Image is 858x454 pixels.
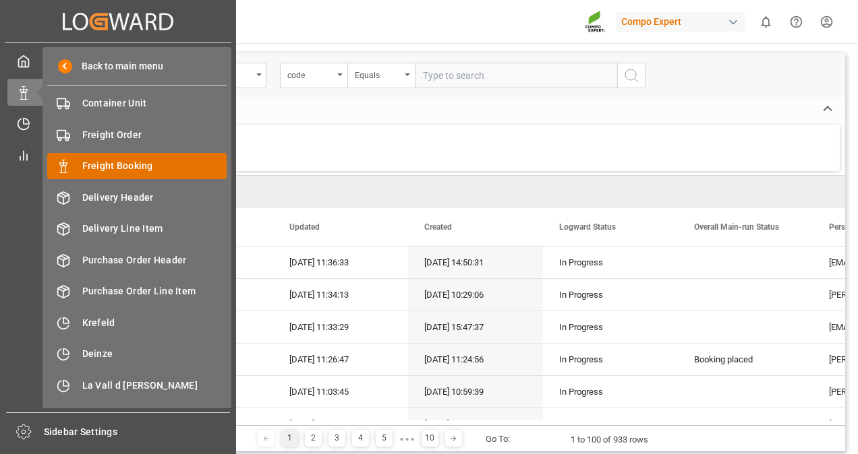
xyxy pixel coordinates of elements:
span: Delivery Header [82,191,227,205]
div: [DATE] 10:59:39 [408,376,543,408]
div: [DATE] 11:24:56 [408,344,543,375]
div: In Progress [559,409,662,440]
a: Container Unit [47,90,227,117]
div: 5 [376,430,393,447]
div: [DATE] 15:47:37 [408,311,543,343]
span: La Vall d [PERSON_NAME] [82,379,227,393]
span: Overall Main-run Status [694,222,779,232]
span: Krefeld [82,316,227,330]
div: [DATE] 08:25:52 [408,408,543,440]
span: Purchase Order Line Item [82,284,227,298]
div: Compo Expert [616,12,745,32]
a: Deinze [47,341,227,367]
div: 4 [352,430,369,447]
div: [DATE] 11:26:47 [273,344,408,375]
a: Freight Booking [47,153,227,179]
button: show 0 new notifications [751,7,781,37]
a: Delivery Header [47,184,227,210]
div: 3 [328,430,345,447]
span: Sidebar Settings [44,425,231,439]
button: Compo Expert [616,9,751,34]
a: My Reports [7,141,229,168]
span: Back to main menu [72,59,163,73]
a: Freight Order [47,121,227,148]
div: [DATE] 11:03:45 [273,376,408,408]
span: Container Unit [82,96,227,110]
div: In Progress [559,344,662,375]
span: Deinze [82,347,227,361]
div: code [287,66,333,82]
a: Krefeld [47,309,227,335]
a: Timeslot Management [7,110,229,137]
img: Screenshot%202023-09-29%20at%2010.02.21.png_1712312052.png [585,10,606,34]
input: Type to search [415,63,617,88]
div: 10 [422,430,438,447]
div: In Progress [559,377,662,408]
div: Equals [355,66,401,82]
a: Purchase Order Header [47,247,227,273]
a: Purchase Order Line Item [47,278,227,304]
div: In Progress [559,247,662,278]
div: 2 [305,430,322,447]
div: In Progress [559,312,662,343]
div: Booking placed [694,344,797,375]
button: open menu [347,63,415,88]
span: Updated [289,222,320,232]
button: Help Center [781,7,811,37]
div: In Progress [559,280,662,311]
div: Go To: [486,432,510,446]
div: [DATE] 10:29:06 [408,279,543,311]
div: [DATE] 11:34:13 [273,279,408,311]
a: La Vall d [PERSON_NAME] [47,372,227,398]
span: Freight Booking [82,159,227,173]
span: Created [424,222,452,232]
button: search button [617,63,646,88]
a: My Cockpit [7,48,229,74]
button: open menu [280,63,347,88]
div: [DATE] 11:36:33 [273,247,408,278]
a: Delivery Line Item [47,216,227,242]
div: ● ● ● [399,434,414,444]
span: Purchase Order Header [82,253,227,267]
span: Delivery Line Item [82,222,227,236]
div: [DATE] 10:57:51 [273,408,408,440]
div: [DATE] 14:50:31 [408,247,543,278]
div: [DATE] 11:33:29 [273,311,408,343]
span: Freight Order [82,128,227,142]
div: 1 to 100 of 933 rows [571,433,648,447]
div: 1 [281,430,298,447]
span: Logward Status [559,222,616,232]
